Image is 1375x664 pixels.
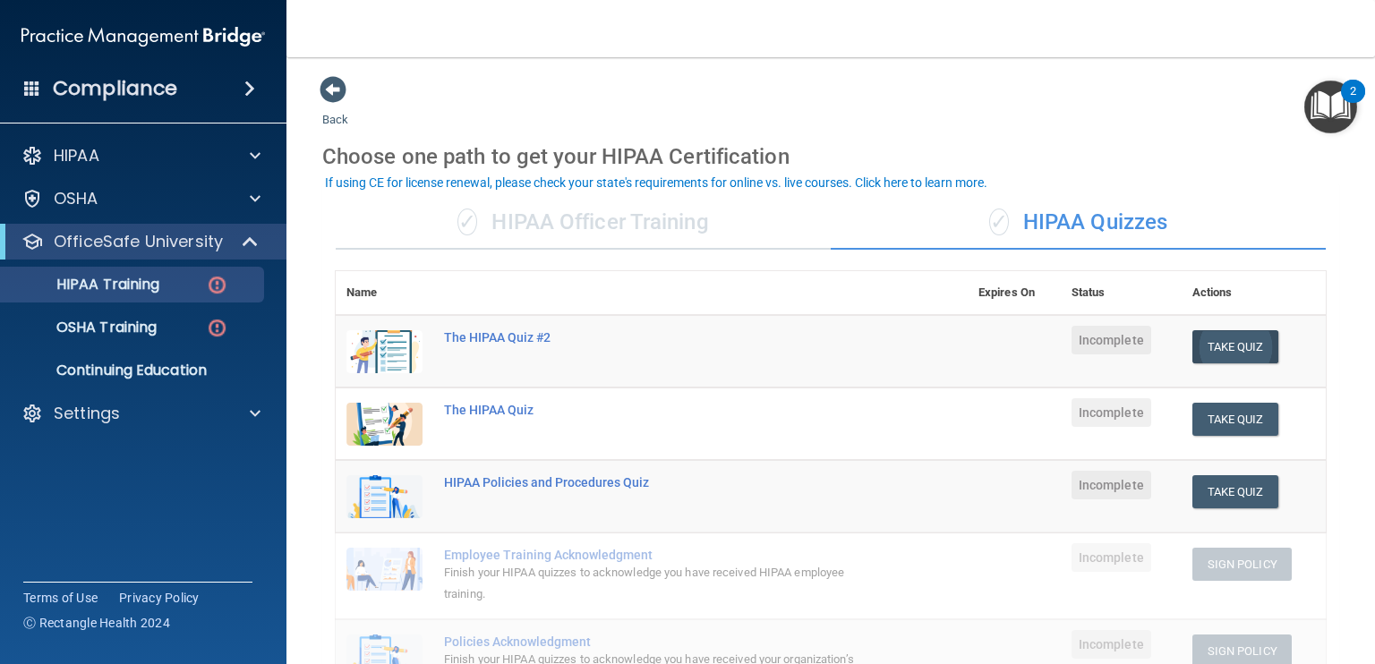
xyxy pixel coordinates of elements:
span: ✓ [457,209,477,235]
div: Policies Acknowledgment [444,634,878,649]
p: OfficeSafe University [54,231,223,252]
img: danger-circle.6113f641.png [206,317,228,339]
span: Ⓒ Rectangle Health 2024 [23,614,170,632]
th: Status [1061,271,1182,315]
span: Incomplete [1072,398,1151,427]
div: HIPAA Officer Training [336,196,831,250]
button: Take Quiz [1192,403,1278,436]
a: Settings [21,403,260,424]
h4: Compliance [53,76,177,101]
div: 2 [1350,91,1356,115]
p: HIPAA [54,145,99,166]
button: If using CE for license renewal, please check your state's requirements for online vs. live cours... [322,174,990,192]
p: OSHA Training [12,319,157,336]
a: Privacy Policy [119,589,200,607]
img: PMB logo [21,19,265,55]
iframe: Drift Widget Chat Controller [1066,538,1354,609]
span: Incomplete [1072,471,1151,499]
a: Back [322,91,348,126]
p: Settings [54,403,120,424]
div: HIPAA Policies and Procedures Quiz [444,475,878,489]
div: HIPAA Quizzes [831,196,1326,250]
a: OfficeSafe University [21,231,260,252]
span: Incomplete [1072,326,1151,354]
a: HIPAA [21,145,260,166]
div: The HIPAA Quiz #2 [444,330,878,345]
p: OSHA [54,188,98,209]
th: Actions [1182,271,1326,315]
th: Expires On [968,271,1061,315]
div: If using CE for license renewal, please check your state's requirements for online vs. live cours... [325,176,987,189]
button: Open Resource Center, 2 new notifications [1304,81,1357,133]
span: ✓ [989,209,1009,235]
div: Employee Training Acknowledgment [444,548,878,562]
a: Terms of Use [23,589,98,607]
button: Take Quiz [1192,330,1278,363]
span: Incomplete [1072,630,1151,659]
p: HIPAA Training [12,276,159,294]
button: Take Quiz [1192,475,1278,508]
a: OSHA [21,188,260,209]
div: Finish your HIPAA quizzes to acknowledge you have received HIPAA employee training. [444,562,878,605]
p: Continuing Education [12,362,256,379]
th: Name [336,271,433,315]
div: The HIPAA Quiz [444,403,878,417]
img: danger-circle.6113f641.png [206,274,228,296]
div: Choose one path to get your HIPAA Certification [322,131,1339,183]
